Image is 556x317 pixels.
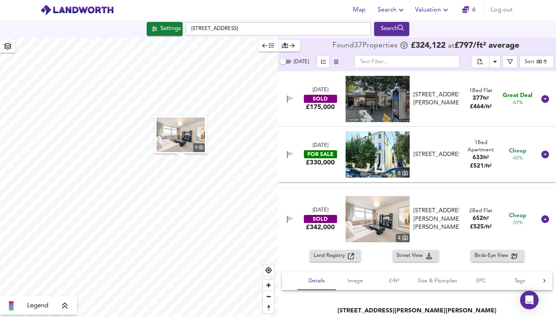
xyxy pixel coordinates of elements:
[541,150,550,159] svg: Show Details
[374,22,409,36] button: Search
[306,103,335,111] div: £175,000
[473,155,483,161] span: 633
[263,302,274,313] button: Reset bearing to north
[302,276,331,286] span: Details
[462,139,499,154] div: 1 Bed Apartment
[484,225,492,230] span: / ft²
[304,150,337,158] div: FOR SALE
[157,117,205,152] img: property thumbnail
[337,307,497,315] div: [STREET_ADDRESS][PERSON_NAME][PERSON_NAME]
[157,117,205,152] a: property thumbnail 4
[278,71,556,127] div: [DATE]SOLD£175,000 [STREET_ADDRESS][PERSON_NAME]1Bed Flat377ft²£464/ft² Great Deal-67%
[475,252,511,260] span: Birds-Eye View
[412,2,453,18] button: Valuation
[483,216,489,221] span: ft²
[505,276,534,286] span: Tags
[375,2,409,18] button: Search
[147,22,183,36] div: Click to configure Search Settings
[346,196,410,242] img: property thumbnail
[393,250,439,262] button: Street View
[278,127,556,182] div: [DATE]FOR SALE£330,000 property thumbnail 8 [STREET_ADDRESS]1Bed Apartment633ft²£521/ft² Cheap-60%
[470,224,492,230] span: £ 525
[520,291,539,309] div: Open Intercom Messenger
[397,252,426,260] span: Street View
[454,42,519,50] span: £ 797 / ft² average
[488,2,516,18] button: Log out
[354,55,459,68] input: Text Filter...
[525,58,534,65] div: Sort
[155,116,207,154] button: property thumbnail 4
[314,252,348,260] span: Land Registry
[473,216,483,221] span: 652
[278,188,556,250] div: [DATE]SOLD£342,000 property thumbnail 4 [STREET_ADDRESS][PERSON_NAME][PERSON_NAME]2Bed Flat652ft²...
[512,220,523,226] span: -59%
[470,163,492,169] span: £ 521
[263,265,274,276] button: Find my location
[414,91,459,107] div: [STREET_ADDRESS][PERSON_NAME]
[313,87,328,94] div: [DATE]
[304,95,337,103] div: SOLD
[491,5,513,15] span: Log out
[414,207,459,231] div: [STREET_ADDRESS][PERSON_NAME][PERSON_NAME]
[462,5,476,15] a: 6
[294,59,309,64] span: [DATE]
[503,92,532,100] span: Great Deal
[469,207,492,215] div: 2 Bed Flat
[471,250,524,262] button: Birds-Eye View
[414,151,459,159] div: [STREET_ADDRESS]
[415,5,450,15] span: Valuation
[489,55,501,68] button: Download Results
[313,207,328,214] div: [DATE]
[332,42,399,50] div: Found 37 Propert ies
[396,234,410,242] div: 4
[374,22,409,36] div: Run Your Search
[379,276,409,286] span: £/ft²
[341,276,370,286] span: Image
[346,131,410,178] img: property thumbnail
[378,5,406,15] span: Search
[40,4,114,16] img: logo
[347,2,371,18] button: Map
[263,302,274,313] span: Reset bearing to north
[470,104,492,110] span: £ 464
[483,96,489,101] span: ft²
[483,155,489,160] span: ft²
[456,2,481,18] button: 6
[396,169,410,178] div: 8
[186,22,371,35] input: Enter a location...
[418,276,457,286] span: Size & Floorplan
[519,55,554,68] div: Sort
[147,22,183,36] button: Settings
[27,301,48,310] span: Legend
[512,155,523,162] span: -60%
[484,164,492,169] span: / ft²
[160,24,181,34] div: Settings
[541,94,550,104] svg: Show Details
[346,76,410,122] img: streetview
[411,42,446,50] span: £ 324,122
[448,42,454,50] span: at
[313,142,328,149] div: [DATE]
[304,215,337,223] div: SOLD
[346,196,410,242] a: property thumbnail 4
[346,131,410,178] a: property thumbnail 8
[509,147,526,155] span: Cheap
[263,291,274,302] span: Zoom out
[350,5,368,15] span: Map
[512,100,523,106] span: -67%
[466,276,496,286] span: EPC
[473,96,483,101] span: 377
[263,291,274,302] button: Zoom out
[484,104,492,109] span: / ft²
[306,158,335,167] div: £330,000
[310,250,361,262] button: Land Registry
[306,223,335,231] div: £342,000
[471,55,501,68] div: split button
[509,212,526,220] span: Cheap
[376,24,407,34] div: Search
[469,87,492,94] div: 1 Bed Flat
[193,143,205,152] div: 4
[263,280,274,291] button: Zoom in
